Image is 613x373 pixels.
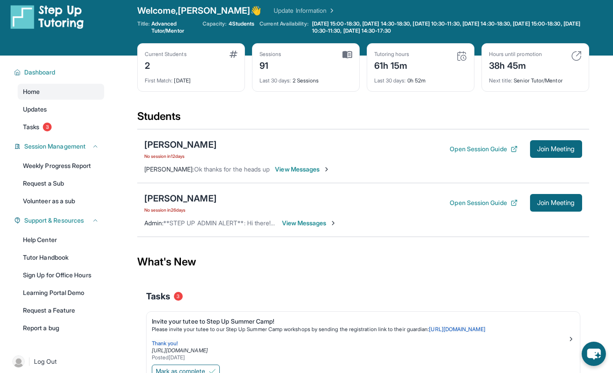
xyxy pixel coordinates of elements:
[24,68,56,77] span: Dashboard
[342,51,352,59] img: card
[18,84,104,100] a: Home
[137,4,262,17] span: Welcome, [PERSON_NAME] 👋
[11,4,84,29] img: logo
[144,219,163,227] span: Admin :
[145,51,187,58] div: Current Students
[450,198,517,207] button: Open Session Guide
[582,342,606,366] button: chat-button
[310,20,589,34] a: [DATE] 15:00-18:30, [DATE] 14:30-18:30, [DATE] 10:30-11:30, [DATE] 14:30-18:30, [DATE] 15:00-18:3...
[229,20,255,27] span: 4 Students
[34,357,57,366] span: Log Out
[229,51,237,58] img: card
[282,219,337,228] span: View Messages
[24,142,86,151] span: Session Management
[174,292,183,301] span: 3
[259,51,282,58] div: Sessions
[275,165,330,174] span: View Messages
[145,58,187,72] div: 2
[194,165,270,173] span: Ok thanks for the heads up
[145,77,173,84] span: First Match :
[137,109,589,129] div: Students
[12,355,25,368] img: user-img
[18,232,104,248] a: Help Center
[43,123,52,131] span: 3
[374,72,467,84] div: 0h 52m
[21,68,99,77] button: Dashboard
[18,193,104,209] a: Volunteer as a sub
[152,317,568,326] div: Invite your tutee to Step Up Summer Camp!
[18,250,104,265] a: Tutor Handbook
[489,77,513,84] span: Next title :
[259,58,282,72] div: 91
[18,285,104,301] a: Learning Portal Demo
[152,347,208,354] a: [URL][DOMAIN_NAME]
[18,267,104,283] a: Sign Up for Office Hours
[144,206,217,213] span: No session in 26 days
[571,51,582,61] img: card
[203,20,227,27] span: Capacity:
[456,51,467,61] img: card
[18,101,104,117] a: Updates
[18,302,104,318] a: Request a Feature
[137,20,150,34] span: Title:
[21,142,99,151] button: Session Management
[144,192,217,205] div: [PERSON_NAME]
[152,354,568,361] div: Posted [DATE]
[327,6,335,15] img: Chevron Right
[18,119,104,135] a: Tasks3
[147,312,580,363] a: Invite your tutee to Step Up Summer Camp!Please invite your tutee to our Step Up Summer Camp work...
[21,216,99,225] button: Support & Resources
[374,51,410,58] div: Tutoring hours
[144,165,194,173] span: [PERSON_NAME] :
[259,72,352,84] div: 2 Sessions
[144,138,217,151] div: [PERSON_NAME]
[537,200,575,205] span: Join Meeting
[429,326,485,332] a: [URL][DOMAIN_NAME]
[18,158,104,174] a: Weekly Progress Report
[489,72,582,84] div: Senior Tutor/Mentor
[489,51,542,58] div: Hours until promotion
[23,105,47,114] span: Updates
[28,356,30,367] span: |
[374,58,410,72] div: 61h 15m
[18,175,104,191] a: Request a Sub
[530,140,582,158] button: Join Meeting
[374,77,406,84] span: Last 30 days :
[137,242,589,281] div: What's New
[9,352,104,371] a: |Log Out
[450,145,517,153] button: Open Session Guide
[489,58,542,72] div: 38h 45m
[23,87,40,96] span: Home
[152,326,568,333] p: Please invite your tutee to our Step Up Summer Camp workshops by sending the registration link to...
[259,20,308,34] span: Current Availability:
[145,72,237,84] div: [DATE]
[530,194,582,212] button: Join Meeting
[144,153,217,160] span: No session in 12 days
[24,216,84,225] span: Support & Resources
[152,340,178,347] span: Thank you!
[151,20,197,34] span: Advanced Tutor/Mentor
[330,220,337,227] img: Chevron-Right
[18,320,104,336] a: Report a bug
[537,146,575,152] span: Join Meeting
[259,77,291,84] span: Last 30 days :
[274,6,335,15] a: Update Information
[146,290,170,302] span: Tasks
[23,123,39,131] span: Tasks
[323,166,330,173] img: Chevron-Right
[312,20,587,34] span: [DATE] 15:00-18:30, [DATE] 14:30-18:30, [DATE] 10:30-11:30, [DATE] 14:30-18:30, [DATE] 15:00-18:3...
